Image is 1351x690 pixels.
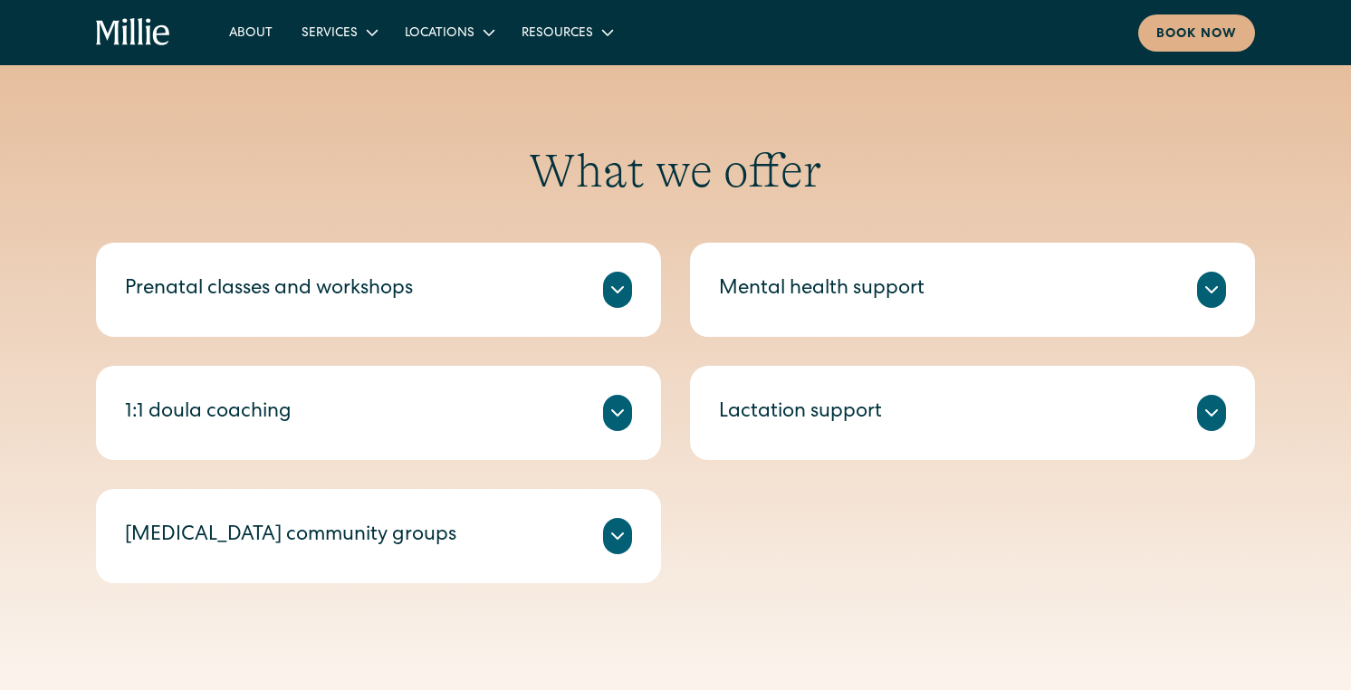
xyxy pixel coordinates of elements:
[522,24,593,43] div: Resources
[125,398,292,428] div: 1:1 doula coaching
[719,275,925,305] div: Mental health support
[1138,14,1255,52] a: Book now
[507,17,626,47] div: Resources
[390,17,507,47] div: Locations
[125,275,413,305] div: Prenatal classes and workshops
[215,17,287,47] a: About
[125,522,456,551] div: [MEDICAL_DATA] community groups
[405,24,474,43] div: Locations
[1156,25,1237,44] div: Book now
[302,24,358,43] div: Services
[719,398,882,428] div: Lactation support
[96,143,1255,199] h2: What we offer
[287,17,390,47] div: Services
[96,18,171,47] a: home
